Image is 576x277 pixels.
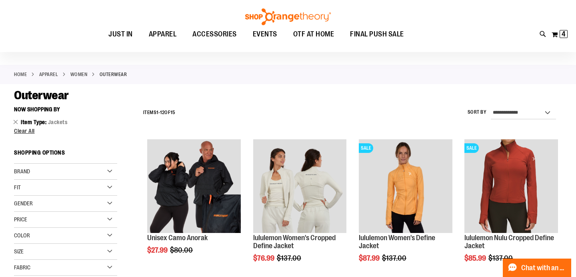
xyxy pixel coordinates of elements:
span: Outerwear [14,88,69,102]
img: Product image for lululemon Nulu Cropped Define Jacket [464,139,558,233]
span: ACCESSORIES [192,25,237,43]
a: WOMEN [70,71,88,78]
span: JUST IN [108,25,133,43]
span: SALE [359,143,373,153]
strong: Shopping Options [14,146,117,164]
label: Sort By [468,109,487,116]
img: Product image for Unisex Camo Anorak [147,139,241,233]
span: Clear All [14,128,35,134]
span: OTF AT HOME [293,25,334,43]
span: EVENTS [253,25,277,43]
span: $137.00 [277,254,302,262]
span: $87.99 [359,254,381,262]
img: Product image for lululemon Define Jacket [359,139,452,233]
span: Fit [14,184,21,191]
span: Fabric [14,264,30,271]
span: Color [14,232,30,239]
button: Now Shopping by [14,102,64,116]
button: Chat with an Expert [503,259,572,277]
span: 15 [170,110,175,115]
span: $137.00 [488,254,514,262]
span: $76.99 [253,254,276,262]
a: lululemon Women's Cropped Define Jacket [253,234,336,250]
strong: Outerwear [100,71,127,78]
a: lululemon Women's Define Jacket [359,234,435,250]
a: Unisex Camo Anorak [147,234,208,242]
span: $80.00 [170,246,194,254]
a: lululemon Nulu Cropped Define Jacket [464,234,554,250]
a: Clear All [14,128,117,134]
a: Home [14,71,27,78]
span: 4 [562,30,566,38]
span: Item Type [21,119,48,125]
span: $27.99 [147,246,169,254]
a: Product image for Unisex Camo Anorak [147,139,241,234]
a: Product image for lululemon Define JacketSALE [359,139,452,234]
a: APPAREL [39,71,58,78]
span: FINAL PUSH SALE [350,25,404,43]
img: Product image for lululemon Define Jacket Cropped [253,139,347,233]
span: $137.00 [382,254,408,262]
img: Shop Orangetheory [244,8,332,25]
span: $85.99 [464,254,487,262]
span: Price [14,216,27,223]
a: Product image for lululemon Nulu Cropped Define JacketSALE [464,139,558,234]
span: APPAREL [149,25,177,43]
span: SALE [464,143,479,153]
span: 12 [160,110,164,115]
span: Size [14,248,24,255]
span: 1 [156,110,158,115]
a: Product image for lululemon Define Jacket Cropped [253,139,347,234]
span: Jackets [48,119,68,125]
span: Chat with an Expert [521,264,566,272]
div: product [143,135,245,275]
h2: Items - of [143,106,176,119]
span: Brand [14,168,30,175]
span: Gender [14,200,33,207]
